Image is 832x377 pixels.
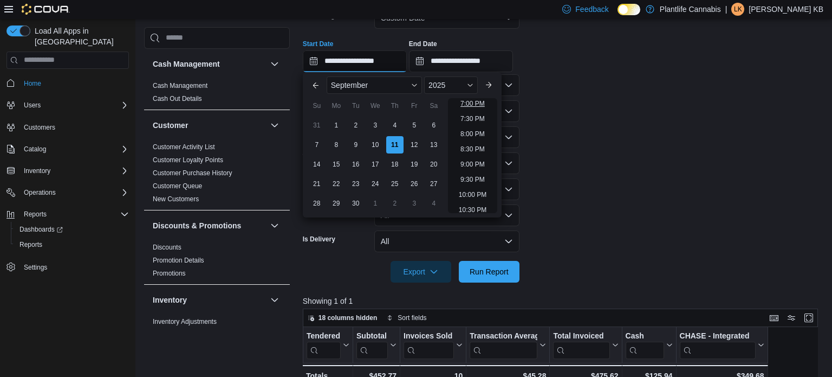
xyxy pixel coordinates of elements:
[318,314,378,322] span: 18 columns hidden
[470,331,537,359] div: Transaction Average
[382,311,431,324] button: Sort fields
[679,331,755,341] div: CHASE - Integrated
[19,76,129,90] span: Home
[749,3,823,16] p: [PERSON_NAME] KB
[406,117,423,134] div: day-5
[734,3,742,16] span: LK
[374,231,519,252] button: All
[6,71,129,303] nav: Complex example
[153,156,223,164] a: Customer Loyalty Points
[409,40,437,48] label: End Date
[456,158,489,171] li: 9:00 PM
[367,117,384,134] div: day-3
[617,4,640,15] input: Dark Mode
[504,133,513,142] button: Open list of options
[19,240,42,249] span: Reports
[406,175,423,193] div: day-26
[307,331,341,341] div: Tendered Employee
[470,331,537,341] div: Transaction Average
[153,330,241,339] span: Inventory by Product Historical
[386,136,404,154] div: day-11
[553,331,609,359] div: Total Invoiced
[356,331,388,341] div: Subtotal
[504,81,513,90] button: Open list of options
[2,163,133,178] button: Inventory
[24,101,41,110] span: Users
[327,76,422,94] div: Button. Open the month selector. September is currently selected.
[725,3,727,16] p: |
[367,136,384,154] div: day-10
[307,116,444,213] div: September, 2025
[153,331,241,338] a: Inventory by Product Historical
[153,95,202,103] a: Cash Out Details
[15,238,47,251] a: Reports
[367,195,384,212] div: day-1
[153,59,220,69] h3: Cash Management
[153,82,207,90] a: Cash Management
[347,97,365,114] div: Tu
[153,220,241,231] h3: Discounts & Promotions
[328,117,345,134] div: day-1
[153,270,186,277] a: Promotions
[153,94,202,103] span: Cash Out Details
[2,98,133,113] button: Users
[153,169,232,177] a: Customer Purchase History
[22,4,70,15] img: Cova
[153,120,266,131] button: Customer
[625,331,664,359] div: Cash
[470,331,546,359] button: Transaction Average
[303,235,335,244] label: Is Delivery
[425,136,443,154] div: day-13
[153,195,199,203] a: New Customers
[153,295,266,305] button: Inventory
[19,143,129,156] span: Catalog
[328,156,345,173] div: day-15
[454,203,491,216] li: 10:30 PM
[328,97,345,114] div: Mo
[2,207,133,222] button: Reports
[24,167,50,175] span: Inventory
[307,331,349,359] button: Tendered Employee
[30,25,129,47] span: Load All Apps in [GEOGRAPHIC_DATA]
[356,331,388,359] div: Subtotal
[428,81,445,90] span: 2025
[19,121,60,134] a: Customers
[153,59,266,69] button: Cash Management
[406,97,423,114] div: Fr
[679,331,755,359] div: CHASE - Integrated
[404,331,454,341] div: Invoices Sold
[406,136,423,154] div: day-12
[347,156,365,173] div: day-16
[425,117,443,134] div: day-6
[347,136,365,154] div: day-9
[308,195,326,212] div: day-28
[153,295,187,305] h3: Inventory
[308,136,326,154] div: day-7
[308,97,326,114] div: Su
[303,311,382,324] button: 18 columns hidden
[268,293,281,306] button: Inventory
[153,220,266,231] button: Discounts & Promotions
[456,173,489,186] li: 9:30 PM
[625,331,664,341] div: Cash
[19,99,45,112] button: Users
[153,182,202,190] a: Customer Queue
[19,143,50,156] button: Catalog
[24,210,47,219] span: Reports
[303,296,823,306] p: Showing 1 of 1
[386,156,404,173] div: day-18
[153,244,181,251] a: Discounts
[19,260,129,273] span: Settings
[575,4,608,15] span: Feedback
[454,188,491,201] li: 10:00 PM
[553,331,609,341] div: Total Invoiced
[19,208,51,221] button: Reports
[731,3,744,16] div: Liam KB
[456,112,489,125] li: 7:30 PM
[2,259,133,274] button: Settings
[308,156,326,173] div: day-14
[19,120,129,134] span: Customers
